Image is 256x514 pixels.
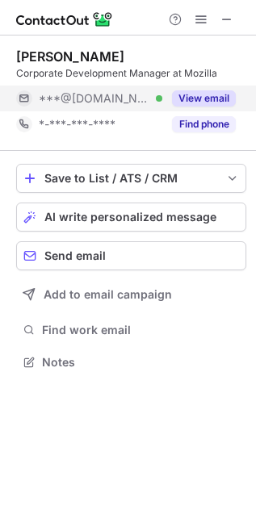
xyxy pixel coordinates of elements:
[172,90,236,107] button: Reveal Button
[172,116,236,132] button: Reveal Button
[42,323,240,337] span: Find work email
[16,48,124,65] div: [PERSON_NAME]
[16,241,246,270] button: Send email
[16,351,246,374] button: Notes
[44,211,216,224] span: AI write personalized message
[16,203,246,232] button: AI write personalized message
[44,249,106,262] span: Send email
[16,10,113,29] img: ContactOut v5.3.10
[44,172,218,185] div: Save to List / ATS / CRM
[16,280,246,309] button: Add to email campaign
[16,164,246,193] button: save-profile-one-click
[42,355,240,370] span: Notes
[16,66,246,81] div: Corporate Development Manager at Mozilla
[39,91,150,106] span: ***@[DOMAIN_NAME]
[44,288,172,301] span: Add to email campaign
[16,319,246,341] button: Find work email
